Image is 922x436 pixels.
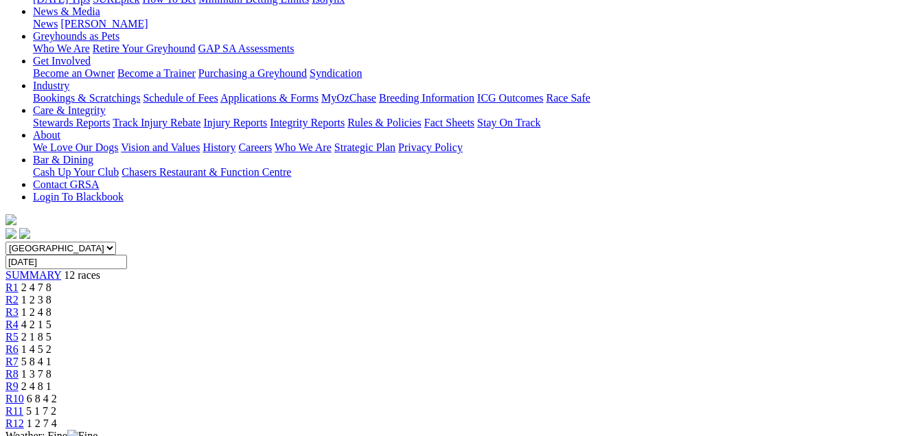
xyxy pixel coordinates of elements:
[33,18,58,30] a: News
[122,166,291,178] a: Chasers Restaurant & Function Centre
[33,43,917,55] div: Greyhounds as Pets
[203,141,235,153] a: History
[33,166,917,179] div: Bar & Dining
[33,80,69,91] a: Industry
[33,55,91,67] a: Get Involved
[21,368,51,380] span: 1 3 7 8
[334,141,395,153] a: Strategic Plan
[5,393,24,404] a: R10
[33,191,124,203] a: Login To Blackbook
[5,356,19,367] a: R7
[60,18,148,30] a: [PERSON_NAME]
[5,343,19,355] a: R6
[33,141,118,153] a: We Love Our Dogs
[21,306,51,318] span: 1 2 4 8
[21,331,51,343] span: 2 1 8 5
[33,18,917,30] div: News & Media
[5,282,19,293] a: R1
[33,92,140,104] a: Bookings & Scratchings
[21,319,51,330] span: 4 2 1 5
[19,228,30,239] img: twitter.svg
[143,92,218,104] a: Schedule of Fees
[198,43,295,54] a: GAP SA Assessments
[238,141,272,153] a: Careers
[33,92,917,104] div: Industry
[21,282,51,293] span: 2 4 7 8
[21,343,51,355] span: 1 4 5 2
[33,179,99,190] a: Contact GRSA
[5,255,127,269] input: Select date
[424,117,474,128] a: Fact Sheets
[270,117,345,128] a: Integrity Reports
[5,294,19,306] a: R2
[121,141,200,153] a: Vision and Values
[5,228,16,239] img: facebook.svg
[477,117,540,128] a: Stay On Track
[33,104,106,116] a: Care & Integrity
[117,67,196,79] a: Become a Trainer
[21,380,51,392] span: 2 4 8 1
[33,154,93,165] a: Bar & Dining
[33,67,115,79] a: Become an Owner
[5,214,16,225] img: logo-grsa-white.png
[398,141,463,153] a: Privacy Policy
[379,92,474,104] a: Breeding Information
[33,30,119,42] a: Greyhounds as Pets
[477,92,543,104] a: ICG Outcomes
[5,405,23,417] a: R11
[321,92,376,104] a: MyOzChase
[5,269,61,281] a: SUMMARY
[93,43,196,54] a: Retire Your Greyhound
[220,92,319,104] a: Applications & Forms
[21,356,51,367] span: 5 8 4 1
[33,141,917,154] div: About
[33,43,90,54] a: Who We Are
[5,306,19,318] a: R3
[27,393,57,404] span: 6 8 4 2
[33,129,60,141] a: About
[64,269,100,281] span: 12 races
[21,294,51,306] span: 1 2 3 8
[5,417,24,429] a: R12
[5,331,19,343] a: R5
[275,141,332,153] a: Who We Are
[203,117,267,128] a: Injury Reports
[33,67,917,80] div: Get Involved
[113,117,200,128] a: Track Injury Rebate
[546,92,590,104] a: Race Safe
[310,67,362,79] a: Syndication
[33,5,100,17] a: News & Media
[33,117,110,128] a: Stewards Reports
[5,380,19,392] a: R9
[33,166,119,178] a: Cash Up Your Club
[347,117,422,128] a: Rules & Policies
[5,319,19,330] a: R4
[198,67,307,79] a: Purchasing a Greyhound
[27,417,57,429] span: 1 2 7 4
[26,405,56,417] span: 5 1 7 2
[5,368,19,380] a: R8
[33,117,917,129] div: Care & Integrity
